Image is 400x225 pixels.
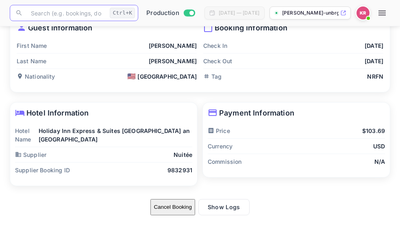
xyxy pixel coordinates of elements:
p: Tag [203,72,222,81]
p: Nationality [17,72,55,81]
p: Check In [203,41,227,50]
p: USD [373,142,385,150]
p: Nuitée [174,150,192,159]
p: Hotel Information [15,107,192,118]
p: Price [208,126,230,135]
p: Check Out [203,57,232,65]
p: Supplier Booking ID [15,166,70,174]
div: [GEOGRAPHIC_DATA] [127,72,197,81]
p: [PERSON_NAME] [149,41,197,50]
p: Commission [208,157,242,166]
p: N/A [374,157,385,166]
p: Currency [208,142,233,150]
img: Kobus Roux [357,6,370,19]
p: [PERSON_NAME]-unbrg.[PERSON_NAME]... [282,9,339,17]
p: NRFN [367,72,383,81]
p: [DATE] [365,41,383,50]
div: [DATE] — [DATE] [219,9,259,17]
p: First Name [17,41,47,50]
p: Hotel Name [15,126,39,144]
input: Search (e.g. bookings, documentation) [26,5,107,21]
div: Switch to Sandbox mode [143,9,198,18]
div: Ctrl+K [110,8,135,18]
p: Last Name [17,57,46,65]
p: Payment Information [208,107,385,118]
p: [DATE] [365,57,383,65]
p: $103.69 [362,126,385,135]
p: Supplier [15,150,46,159]
p: Holiday Inn Express & Suites [GEOGRAPHIC_DATA] an [GEOGRAPHIC_DATA] [39,126,192,144]
button: Cancel Booking [150,199,195,215]
p: Guest Information [17,22,197,33]
button: Show Logs [198,199,250,215]
span: Production [146,9,179,18]
p: Booking Information [203,22,383,33]
p: [PERSON_NAME] [149,57,197,65]
span: 🇺🇸 [127,73,136,80]
p: 9832931 [167,166,192,174]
